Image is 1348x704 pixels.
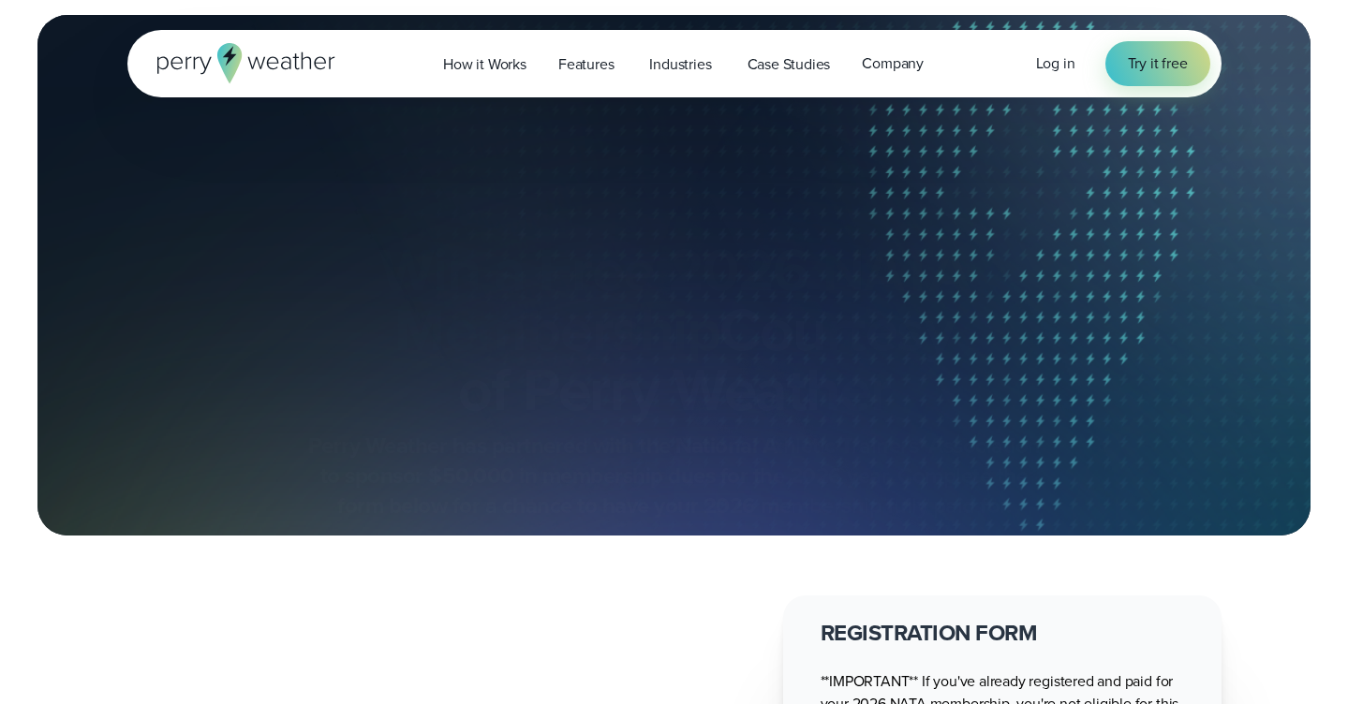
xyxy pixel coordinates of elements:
[427,45,542,83] a: How it Works
[862,52,924,75] span: Company
[1105,41,1210,86] a: Try it free
[1128,52,1188,75] span: Try it free
[748,53,831,76] span: Case Studies
[1036,52,1075,75] a: Log in
[649,53,711,76] span: Industries
[1036,52,1075,74] span: Log in
[821,616,1038,650] strong: REGISTRATION FORM
[558,53,615,76] span: Features
[443,53,526,76] span: How it Works
[732,45,847,83] a: Case Studies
